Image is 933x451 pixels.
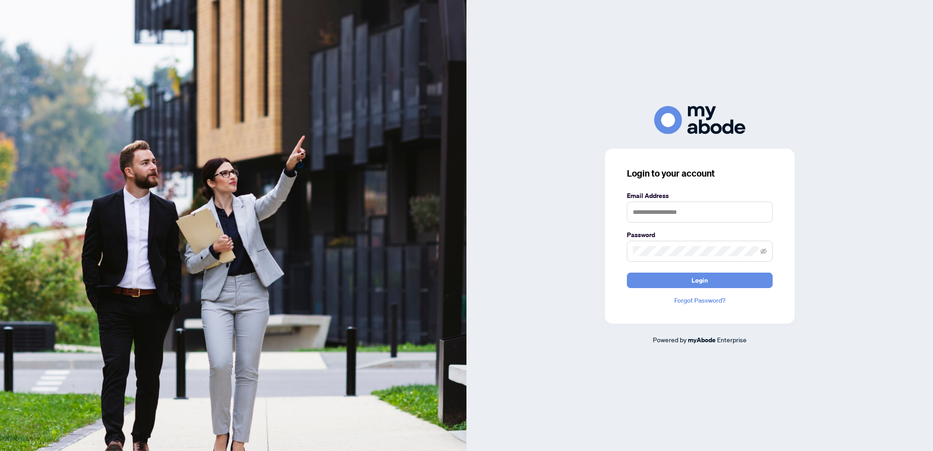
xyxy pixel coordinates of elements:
[627,167,773,180] h3: Login to your account
[760,248,767,254] span: eye-invisible
[692,273,708,288] span: Login
[653,335,687,344] span: Powered by
[627,295,773,305] a: Forgot Password?
[627,191,773,201] label: Email Address
[627,230,773,240] label: Password
[654,106,745,134] img: ma-logo
[688,335,716,345] a: myAbode
[627,273,773,288] button: Login
[717,335,747,344] span: Enterprise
